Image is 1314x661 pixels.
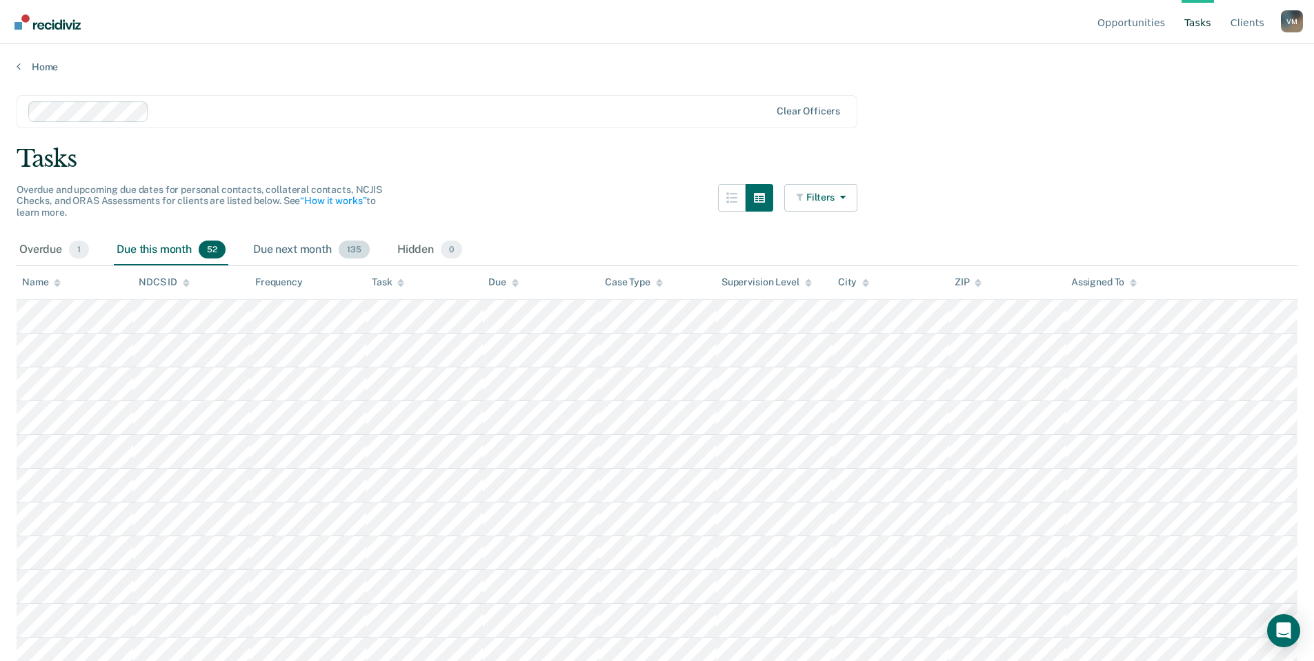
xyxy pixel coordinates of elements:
div: ZIP [955,276,982,288]
button: Filters [784,184,857,212]
span: 135 [339,241,370,258]
div: Tasks [17,145,1297,173]
span: Overdue and upcoming due dates for personal contacts, collateral contacts, NCJIS Checks, and ORAS... [17,184,382,218]
div: V M [1281,10,1303,32]
a: “How it works” [300,195,366,206]
div: Due [488,276,519,288]
div: Due next month135 [250,235,372,265]
img: Recidiviz [14,14,81,30]
div: Name [22,276,61,288]
div: Supervision Level [721,276,812,288]
span: 0 [441,241,462,258]
div: Overdue1 [17,235,92,265]
span: 52 [199,241,226,258]
span: 1 [69,241,89,258]
div: Clear officers [777,105,840,117]
a: Home [17,61,1297,73]
button: Profile dropdown button [1281,10,1303,32]
div: Task [372,276,404,288]
div: NDCS ID [139,276,190,288]
div: Due this month52 [114,235,228,265]
div: City [838,276,869,288]
div: Frequency [255,276,303,288]
div: Case Type [605,276,663,288]
div: Open Intercom Messenger [1267,614,1300,647]
div: Hidden0 [395,235,465,265]
div: Assigned To [1071,276,1137,288]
